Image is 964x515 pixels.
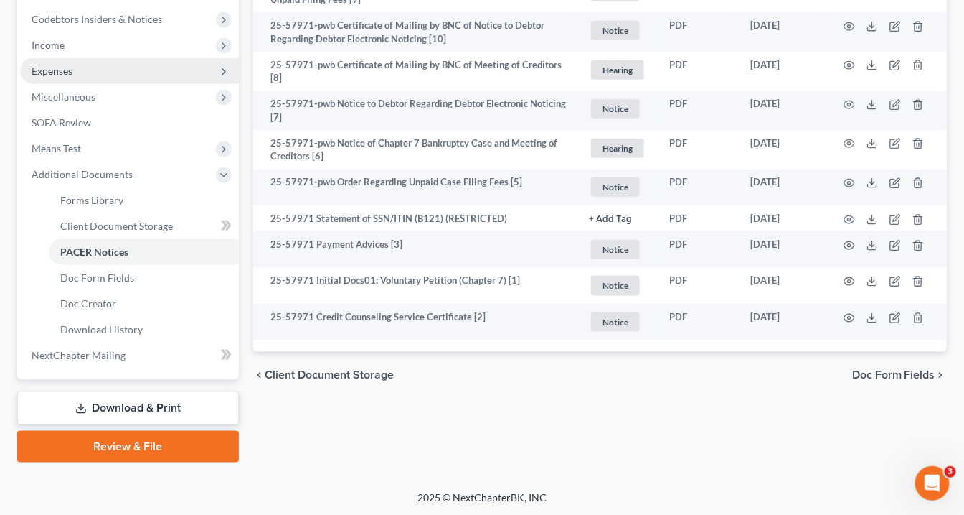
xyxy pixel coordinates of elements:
td: 25-57971 Payment Advices [3] [253,231,577,268]
td: 25-57971 Credit Counseling Service Certificate [2] [253,304,577,340]
button: Doc Form Fields chevron_right [852,369,947,381]
a: PACER Notices [49,239,239,265]
span: Doc Form Fields [852,369,935,381]
a: Hearing [589,58,646,82]
td: [DATE] [739,91,826,131]
td: PDF [658,130,739,170]
iframe: Intercom live chat [915,466,950,501]
button: + Add Tag [589,215,632,224]
button: chevron_left Client Document Storage [253,369,394,381]
td: 25-57971-pwb Order Regarding Unpaid Case Filing Fees [5] [253,170,577,206]
span: Income [32,39,65,51]
span: PACER Notices [60,246,128,258]
span: Client Document Storage [60,220,173,232]
span: Forms Library [60,194,123,206]
td: 25-57971 Statement of SSN/ITIN (B121) (RESTRICTED) [253,205,577,231]
a: Doc Form Fields [49,265,239,291]
span: NextChapter Mailing [32,349,126,361]
span: Notice [591,312,640,332]
td: [DATE] [739,268,826,305]
td: PDF [658,304,739,340]
span: Client Document Storage [265,369,394,381]
span: Codebtors Insiders & Notices [32,13,162,25]
a: Notice [589,310,646,334]
td: [DATE] [739,231,826,268]
td: 25-57971-pwb Certificate of Mailing by BNC of Notice to Debtor Regarding Debtor Electronic Notici... [253,12,577,52]
span: Hearing [591,139,644,158]
a: Notice [589,19,646,42]
a: Notice [589,274,646,297]
span: Miscellaneous [32,91,95,103]
i: chevron_right [935,369,947,381]
td: PDF [658,268,739,305]
td: [DATE] [739,130,826,170]
td: PDF [658,52,739,91]
td: [DATE] [739,205,826,231]
a: SOFA Review [20,110,239,136]
a: Notice [589,238,646,261]
a: Download & Print [17,391,239,425]
span: 3 [945,466,956,478]
i: chevron_left [253,369,265,381]
span: Notice [591,21,640,40]
td: 25-57971 Initial Docs01: Voluntary Petition (Chapter 7) [1] [253,268,577,305]
span: Notice [591,240,640,259]
a: Notice [589,175,646,199]
a: + Add Tag [589,212,646,226]
td: 25-57971-pwb Notice to Debtor Regarding Debtor Electronic Noticing [7] [253,91,577,131]
td: 25-57971-pwb Notice of Chapter 7 Bankruptcy Case and Meeting of Creditors [6] [253,130,577,170]
a: Hearing [589,136,646,160]
td: PDF [658,205,739,231]
td: PDF [658,170,739,206]
a: Notice [589,97,646,121]
a: Review & File [17,431,239,463]
a: NextChapter Mailing [20,343,239,368]
td: [DATE] [739,12,826,52]
a: Client Document Storage [49,213,239,239]
td: PDF [658,231,739,268]
td: 25-57971-pwb Certificate of Mailing by BNC of Meeting of Creditors [8] [253,52,577,91]
span: Download History [60,323,143,335]
span: Notice [591,99,640,119]
span: Expenses [32,65,72,77]
span: SOFA Review [32,116,91,129]
a: Download History [49,317,239,343]
a: Doc Creator [49,291,239,317]
span: Notice [591,177,640,197]
td: PDF [658,12,739,52]
span: Notice [591,276,640,295]
span: Means Test [32,142,81,154]
span: Additional Documents [32,168,133,180]
td: [DATE] [739,52,826,91]
td: [DATE] [739,304,826,340]
td: [DATE] [739,170,826,206]
span: Doc Form Fields [60,272,134,284]
td: PDF [658,91,739,131]
span: Doc Creator [60,297,116,310]
a: Forms Library [49,187,239,213]
span: Hearing [591,60,644,80]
